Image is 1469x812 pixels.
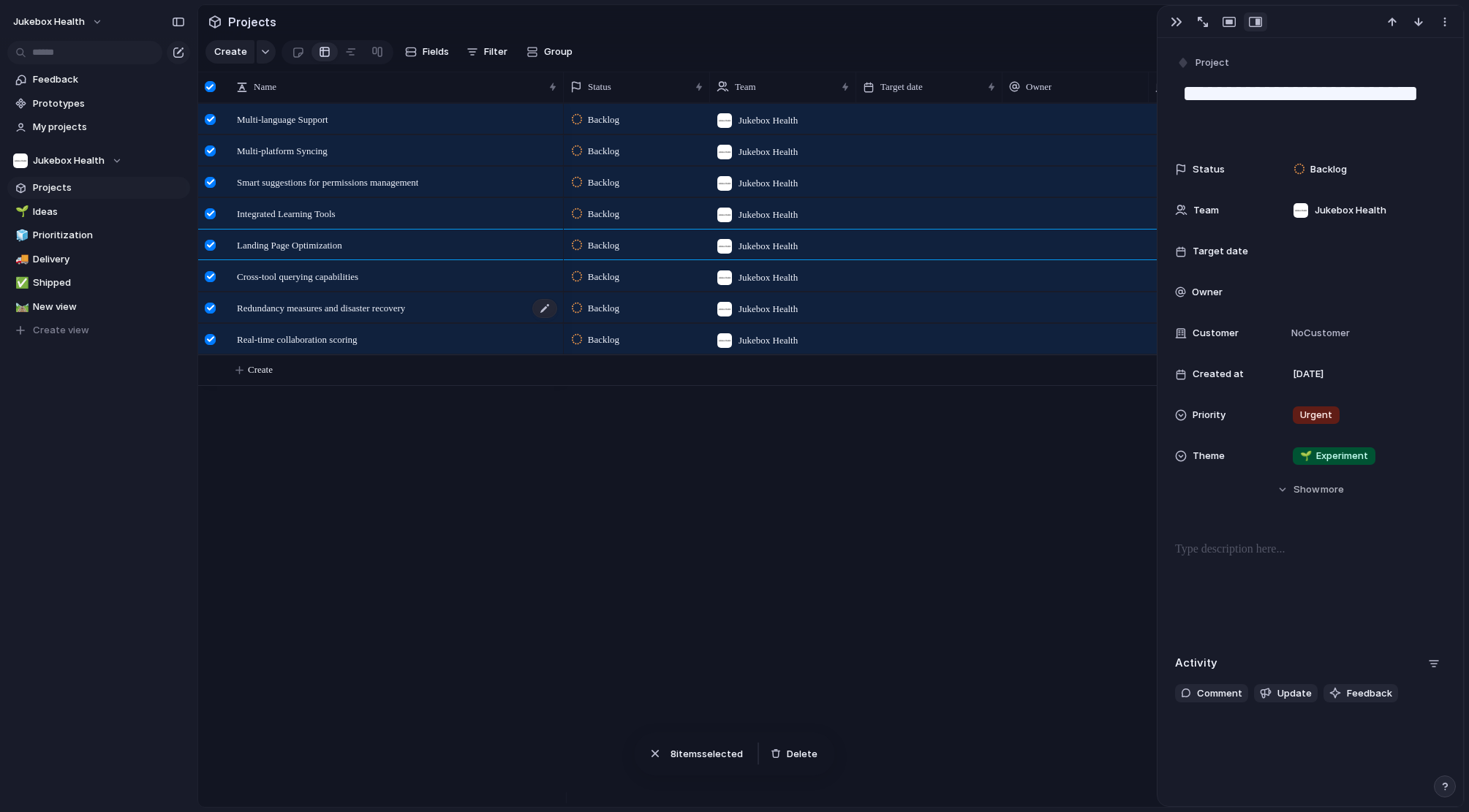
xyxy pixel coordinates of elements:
span: Create view [33,323,89,338]
span: Jukebox Health [739,113,798,128]
span: Owner [1192,285,1223,300]
div: ✅ [15,275,26,292]
span: My projects [33,120,185,134]
span: Owner [1026,80,1051,94]
span: Jukebox Health [739,333,798,348]
span: Jukebox Health [739,302,798,316]
span: more [1321,482,1344,497]
div: 🌱 [15,203,26,220]
span: Created at [1193,367,1244,382]
span: Redundancy measures and disaster recovery [237,299,405,316]
span: 8 [671,748,676,759]
span: Real-time collaboration scoring [237,330,358,347]
span: Show [1294,482,1320,497]
span: Priority [1193,408,1226,422]
span: Backlog [588,207,619,221]
button: 🧊 [13,228,28,243]
button: 🚚 [13,252,28,267]
a: Prototypes [7,93,190,115]
span: [DATE] [1293,367,1323,382]
button: Comment [1175,684,1248,703]
span: Ideas [33,205,185,219]
span: Name [254,80,276,94]
a: 🚚Delivery [7,248,190,270]
span: Comment [1197,686,1242,701]
span: Backlog [588,238,619,253]
button: 🌱 [13,205,28,219]
span: Backlog [588,175,619,190]
span: Jukebox Health [739,270,798,285]
span: Smart suggestions for permissions management [237,173,418,190]
a: 🌱Ideas [7,201,190,223]
span: Backlog [588,301,619,316]
span: Prioritization [33,228,185,243]
span: New view [33,300,185,314]
button: Project [1174,53,1234,74]
button: ✅ [13,276,28,290]
span: Backlog [588,333,619,347]
span: Jukebox Health [33,153,105,168]
div: 🚚 [15,251,26,267]
a: ✅Shipped [7,272,190,294]
button: Showmore [1175,477,1446,503]
button: 🛤️ [13,300,28,314]
span: Target date [1193,244,1248,259]
span: Delete [787,747,817,762]
span: Target date [880,80,923,94]
span: Jukebox Health [739,208,798,222]
span: Backlog [1310,162,1347,177]
button: Group [519,40,580,64]
span: item s selected [671,747,746,762]
span: Feedback [33,72,185,87]
button: Update [1254,684,1318,703]
span: Status [588,80,611,94]
span: Multi-language Support [237,110,328,127]
a: 🛤️New view [7,296,190,318]
span: 🌱 [1300,449,1312,461]
a: Projects [7,177,190,199]
span: Jukebox Health [13,15,85,29]
button: Fields [399,40,455,64]
span: Landing Page Optimization [237,236,342,253]
span: Backlog [588,270,619,284]
span: Create [248,363,273,377]
button: Create view [7,319,190,341]
button: Create [205,40,254,64]
span: Cross-tool querying capabilities [237,267,358,284]
span: Status [1193,162,1225,177]
span: Team [735,80,756,94]
span: Filter [484,45,507,59]
span: Group [544,45,573,59]
span: Backlog [588,144,619,159]
span: Experiment [1300,449,1368,463]
span: Jukebox Health [1315,203,1386,218]
button: Delete [765,744,823,764]
h2: Activity [1175,655,1217,672]
a: Feedback [7,69,190,91]
span: No Customer [1287,326,1350,341]
span: Integrated Learning Tools [237,205,336,221]
span: Project [1196,56,1229,70]
span: Backlog [588,113,619,127]
button: Jukebox Health [7,10,110,34]
span: Feedback [1347,686,1392,701]
span: Create [214,45,247,59]
span: Multi-platform Syncing [237,142,328,159]
div: 🧊 [15,227,26,244]
span: Update [1277,686,1312,701]
span: Jukebox Health [739,145,798,159]
span: Projects [33,181,185,195]
button: Jukebox Health [7,150,190,172]
span: Jukebox Health [739,176,798,191]
span: Projects [225,9,279,35]
a: My projects [7,116,190,138]
a: 🧊Prioritization [7,224,190,246]
span: Delivery [33,252,185,267]
button: Filter [461,40,513,64]
span: Fields [423,45,449,59]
